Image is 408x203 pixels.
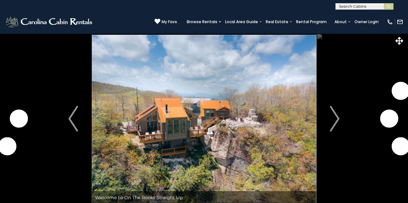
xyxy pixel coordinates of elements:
[351,17,382,26] a: Owner Login
[184,17,221,26] a: Browse Rentals
[397,19,403,25] img: mail-regular-white.png
[263,17,292,26] a: Real Estate
[162,19,177,25] span: My Favs
[154,18,177,25] a: My Favs
[68,106,78,132] img: arrow
[387,19,393,25] img: phone-regular-white.png
[331,17,350,26] a: About
[222,17,261,26] a: Local Area Guide
[330,106,340,132] img: arrow
[293,17,330,26] a: Rental Program
[5,15,94,28] img: White-1-2.png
